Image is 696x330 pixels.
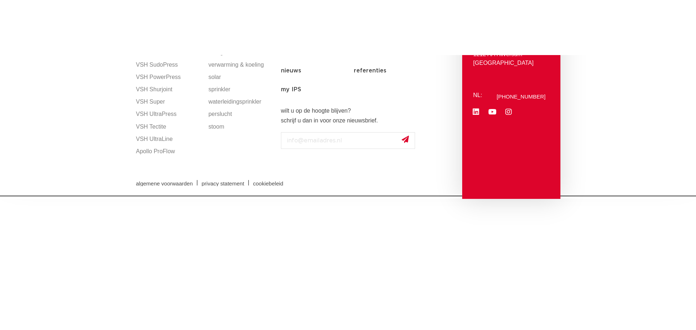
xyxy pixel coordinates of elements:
[208,71,274,83] a: solar
[281,80,354,99] a: my IPS
[253,181,283,186] span: cookiebeleid
[461,16,488,21] span: meer info
[461,15,499,22] a: meer info
[196,181,249,186] a: privacy statement
[528,26,535,55] div: my IPS
[429,26,452,55] a: services
[402,135,409,143] img: send.svg
[281,155,391,183] iframe: reCAPTCHA
[136,83,201,96] a: VSH Shurjoint
[136,121,201,133] a: VSH Tectite
[467,26,492,55] a: over ons
[136,59,201,71] a: VSH SudoPress
[202,181,244,186] span: privacy statement
[248,181,289,186] a: cookiebeleid
[281,117,378,124] strong: schrijf u dan in voor onze nieuwsbrief.
[281,24,459,99] nav: Menu
[136,96,201,108] a: VSH Super
[523,16,541,21] span: sluiten
[339,14,437,22] span: NIEUW: myIPS is beschikbaar
[384,26,414,55] a: downloads
[281,108,351,114] strong: wilt u op de hoogte blijven?
[208,108,274,120] a: perslucht
[136,181,193,186] span: algemene voorwaarden
[136,145,201,158] a: Apollo ProFlow
[136,133,201,145] a: VSH UltraLine
[293,26,316,55] a: markten
[208,59,274,71] a: verwarming & koeling
[523,15,552,22] a: sluiten
[130,181,198,186] a: algemene voorwaarden
[497,94,546,99] a: [PHONE_NUMBER]
[249,26,279,55] a: producten
[208,83,274,96] a: sprinkler
[281,61,354,80] a: nieuws
[208,96,274,108] a: waterleidingsprinkler
[354,61,427,80] a: referenties
[208,121,274,133] a: stoom
[136,71,201,83] a: VSH PowerPress
[249,26,492,55] nav: Menu
[281,132,415,149] input: info@emailadres.nl
[473,91,485,100] p: NL:
[331,26,369,55] a: toepassingen
[136,108,201,120] a: VSH UltraPress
